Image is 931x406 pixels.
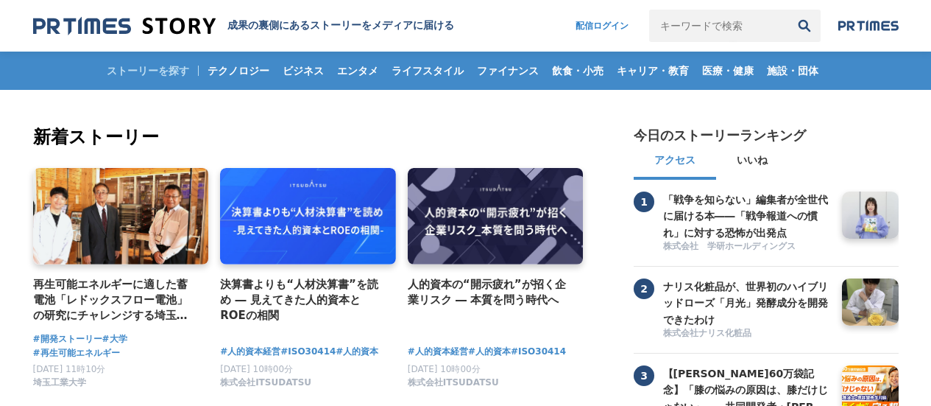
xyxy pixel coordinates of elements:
[663,192,831,241] h3: 「戦争を知らない」編集者が全世代に届ける本――「戦争報道への慣れ」に対する恐怖が出発点
[663,240,796,253] span: 株式会社 学研ホールディングス
[202,64,275,77] span: テクノロジー
[696,52,760,90] a: 医療・健康
[408,276,572,309] a: 人的資本の“開示疲れ”が招く企業リスク ― 本質を問う時代へ
[634,365,654,386] span: 3
[277,64,330,77] span: ビジネス
[611,64,695,77] span: キャリア・教育
[220,345,280,359] a: #人的資本経営
[468,345,511,359] a: #人的資本
[220,377,311,389] span: 株式会社ITSUDATSU
[33,16,216,36] img: 成果の裏側にあるストーリーをメディアに届ける
[838,20,899,32] img: prtimes
[336,345,378,359] a: #人的資本
[649,10,788,42] input: キーワードで検索
[33,364,106,374] span: [DATE] 11時10分
[408,364,481,374] span: [DATE] 10時00分
[33,377,86,389] span: 埼玉工業大学
[634,127,806,144] h2: 今日のストーリーランキング
[277,52,330,90] a: ビジネス
[408,345,468,359] a: #人的資本経営
[227,19,454,32] h1: 成果の裏側にあるストーリーをメディアに届ける
[546,64,609,77] span: 飲食・小売
[471,64,545,77] span: ファイナンス
[611,52,695,90] a: キャリア・教育
[408,377,499,389] span: 株式会社ITSUDATSU
[561,10,643,42] a: 配信ログイン
[761,64,824,77] span: 施設・団体
[696,64,760,77] span: 医療・健康
[663,327,751,340] span: 株式会社ナリス化粧品
[663,279,831,326] a: ナリス化粧品が、世界初のハイブリッドローズ「月光」発酵成分を開発できたわけ
[546,52,609,90] a: 飲食・小売
[663,240,831,254] a: 株式会社 学研ホールディングス
[33,381,86,391] a: 埼玉工業大学
[280,345,336,359] a: #ISO30414
[788,10,821,42] button: 検索
[33,124,587,150] h2: 新着ストーリー
[33,346,120,360] a: #再生可能エネルギー
[220,276,384,324] a: 決算書よりも“人材決算書”を読め ― 見えてきた人的資本とROEの相関
[663,192,831,239] a: 「戦争を知らない」編集者が全世代に届ける本――「戦争報道への慣れ」に対する恐怖が出発点
[220,364,293,374] span: [DATE] 10時00分
[634,144,716,180] button: アクセス
[663,279,831,328] h3: ナリス化粧品が、世界初のハイブリッドローズ「月光」発酵成分を開発できたわけ
[331,52,384,90] a: エンタメ
[761,52,824,90] a: 施設・団体
[220,381,311,391] a: 株式会社ITSUDATSU
[634,192,654,212] span: 1
[33,16,454,36] a: 成果の裏側にあるストーリーをメディアに届ける 成果の裏側にあるストーリーをメディアに届ける
[102,332,127,346] a: #大学
[386,64,470,77] span: ライフスタイル
[471,52,545,90] a: ファイナンス
[386,52,470,90] a: ライフスタイル
[634,279,654,299] span: 2
[716,144,788,180] button: いいね
[33,276,197,324] a: 再生可能エネルギーに適した蓄電池「レドックスフロー電池」の研究にチャレンジする埼玉工業大学
[511,345,566,359] a: #ISO30414
[663,327,831,341] a: 株式会社ナリス化粧品
[202,52,275,90] a: テクノロジー
[408,381,499,391] a: 株式会社ITSUDATSU
[331,64,384,77] span: エンタメ
[33,332,102,346] a: #開発ストーリー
